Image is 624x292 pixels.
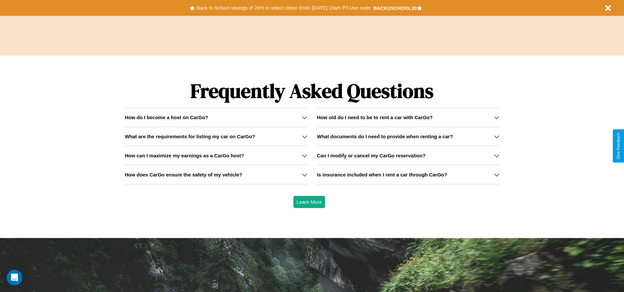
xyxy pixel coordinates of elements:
[195,3,373,13] button: Back to School savings of 20% in select cities! Ends [DATE] 10am PT.Use code:
[125,134,255,139] h3: What are the requirements for listing my car on CarGo?
[317,153,426,158] h3: Can I modify or cancel my CarGo reservation?
[317,115,433,120] h3: How old do I need to be to rent a car with CarGo?
[125,153,244,158] h3: How can I maximize my earnings as a CarGo host?
[7,270,22,285] iframe: Intercom live chat
[125,115,208,120] h3: How do I become a host on CarGo?
[373,5,417,11] b: BACK2SCHOOL20
[125,172,242,177] h3: How does CarGo ensure the safety of my vehicle?
[317,172,447,177] h3: Is insurance included when I rent a car through CarGo?
[125,74,499,108] h1: Frequently Asked Questions
[616,133,621,159] div: Give Feedback
[293,196,325,208] button: Learn More
[317,134,453,139] h3: What documents do I need to provide when renting a car?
